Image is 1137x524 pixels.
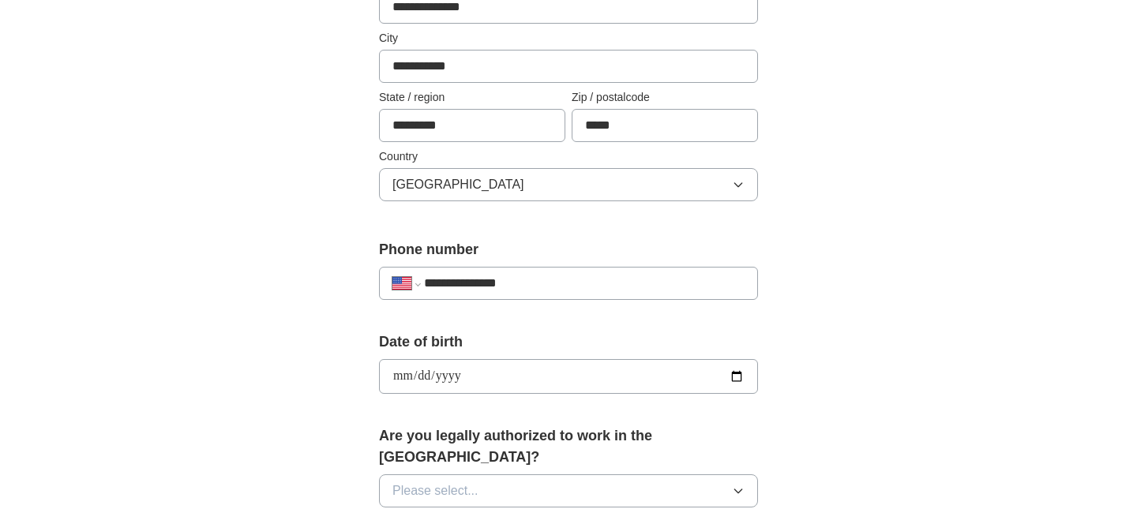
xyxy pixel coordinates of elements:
[379,331,758,353] label: Date of birth
[572,89,758,106] label: Zip / postalcode
[379,89,565,106] label: State / region
[379,425,758,468] label: Are you legally authorized to work in the [GEOGRAPHIC_DATA]?
[392,481,478,500] span: Please select...
[379,30,758,47] label: City
[379,239,758,260] label: Phone number
[392,175,524,194] span: [GEOGRAPHIC_DATA]
[379,148,758,165] label: Country
[379,474,758,507] button: Please select...
[379,168,758,201] button: [GEOGRAPHIC_DATA]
